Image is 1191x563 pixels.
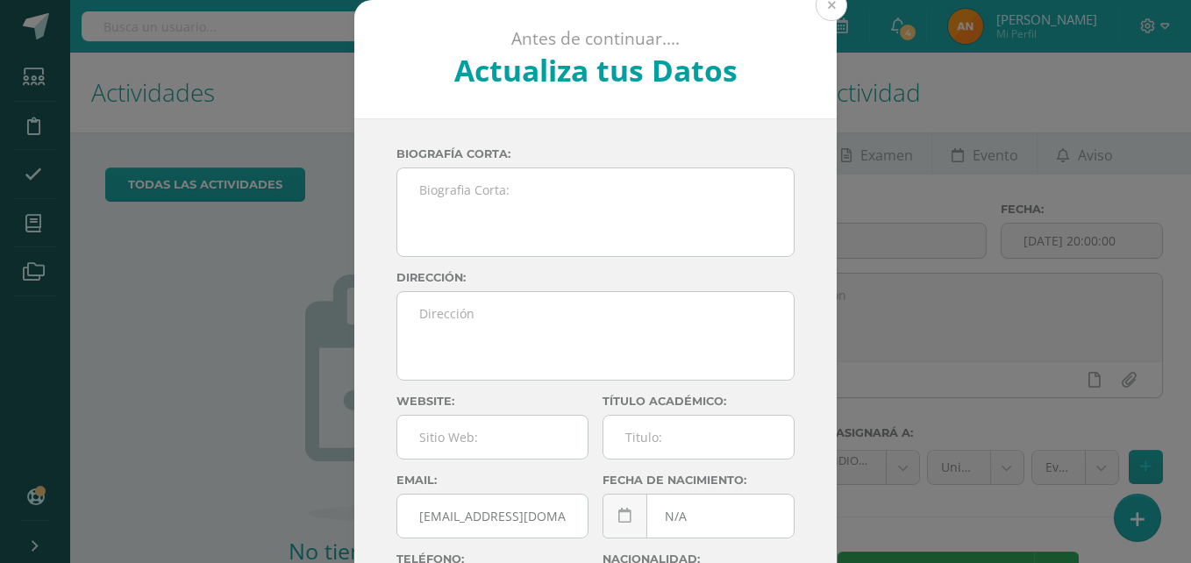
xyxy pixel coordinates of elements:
label: Fecha de nacimiento: [603,474,795,487]
input: Sitio Web: [397,416,588,459]
label: Dirección: [396,271,795,284]
input: Fecha de Nacimiento: [603,495,794,538]
label: Website: [396,395,588,408]
p: Antes de continuar.... [402,28,790,50]
input: Titulo: [603,416,794,459]
label: Título académico: [603,395,795,408]
input: Correo Electronico: [397,495,588,538]
h2: Actualiza tus Datos [402,50,790,90]
label: Biografía corta: [396,147,795,160]
label: Email: [396,474,588,487]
